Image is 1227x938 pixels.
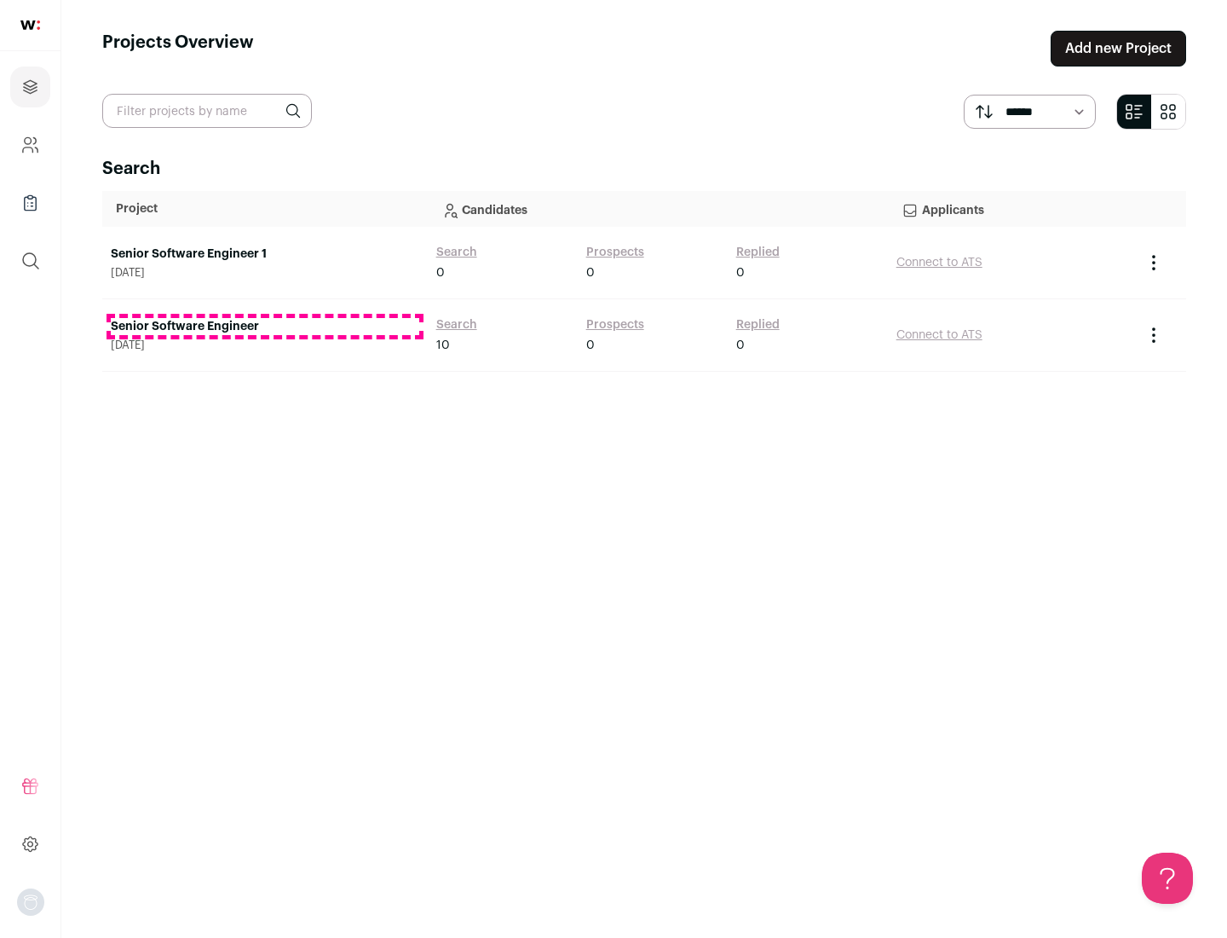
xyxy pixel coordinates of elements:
[111,246,419,263] a: Senior Software Engineer 1
[1142,853,1193,904] iframe: Help Scout Beacon - Open
[10,67,50,107] a: Projects
[586,264,595,281] span: 0
[436,316,477,333] a: Search
[436,337,450,354] span: 10
[736,337,745,354] span: 0
[736,264,745,281] span: 0
[902,192,1121,226] p: Applicants
[111,339,419,352] span: [DATE]
[896,329,982,341] a: Connect to ATS
[736,316,780,333] a: Replied
[1051,31,1186,67] a: Add new Project
[10,182,50,223] a: Company Lists
[102,94,312,128] input: Filter projects by name
[441,192,874,226] p: Candidates
[736,244,780,261] a: Replied
[17,889,44,916] button: Open dropdown
[896,257,982,269] a: Connect to ATS
[586,316,644,333] a: Prospects
[20,20,40,30] img: wellfound-shorthand-0d5821cbd27db2630d0214b213865d53afaa358527fdda9d0ea32b1df1b89c2c.svg
[586,337,595,354] span: 0
[436,244,477,261] a: Search
[10,124,50,165] a: Company and ATS Settings
[586,244,644,261] a: Prospects
[116,200,414,217] p: Project
[1143,252,1164,273] button: Project Actions
[436,264,445,281] span: 0
[111,318,419,335] a: Senior Software Engineer
[17,889,44,916] img: nopic.png
[102,31,254,67] h1: Projects Overview
[1143,325,1164,345] button: Project Actions
[111,266,419,280] span: [DATE]
[102,157,1186,181] h2: Search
